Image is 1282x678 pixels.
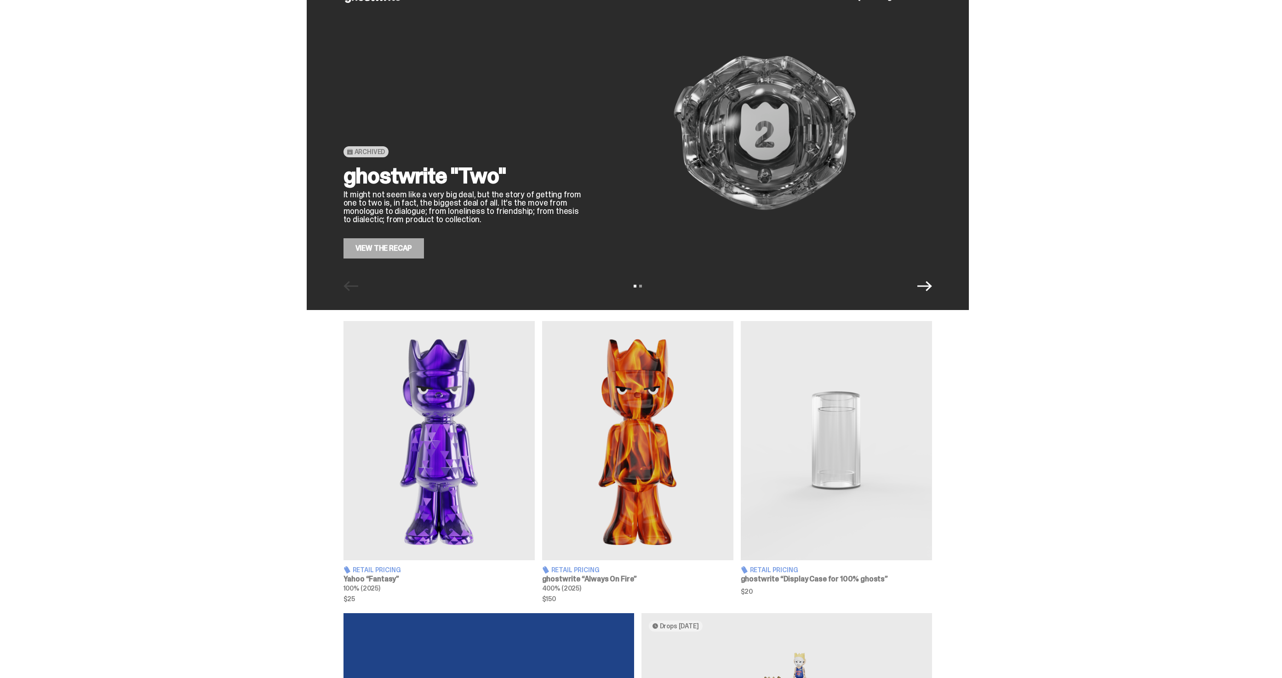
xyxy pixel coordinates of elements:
[343,165,583,187] h2: ghostwrite "Two"
[917,279,932,293] button: Next
[750,567,798,573] span: Retail Pricing
[639,285,642,287] button: View slide 2
[741,575,932,583] h3: ghostwrite “Display Case for 100% ghosts”
[343,321,535,602] a: Fantasy Retail Pricing
[542,321,733,602] a: Always On Fire Retail Pricing
[542,321,733,560] img: Always On Fire
[741,588,932,595] span: $20
[551,567,600,573] span: Retail Pricing
[741,321,932,560] img: Display Case for 100% ghosts
[542,584,581,592] span: 400% (2025)
[353,567,401,573] span: Retail Pricing
[634,285,636,287] button: View slide 1
[343,321,535,560] img: Fantasy
[741,321,932,602] a: Display Case for 100% ghosts Retail Pricing
[355,148,385,155] span: Archived
[343,584,380,592] span: 100% (2025)
[542,575,733,583] h3: ghostwrite “Always On Fire”
[660,622,699,630] span: Drops [DATE]
[343,190,583,224] p: It might not seem like a very big deal, but the story of getting from one to two is, in fact, the...
[343,596,535,602] span: $25
[542,596,733,602] span: $150
[597,7,932,259] img: ghostwrite "Two"
[343,238,424,259] a: View the Recap
[343,575,535,583] h3: Yahoo “Fantasy”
